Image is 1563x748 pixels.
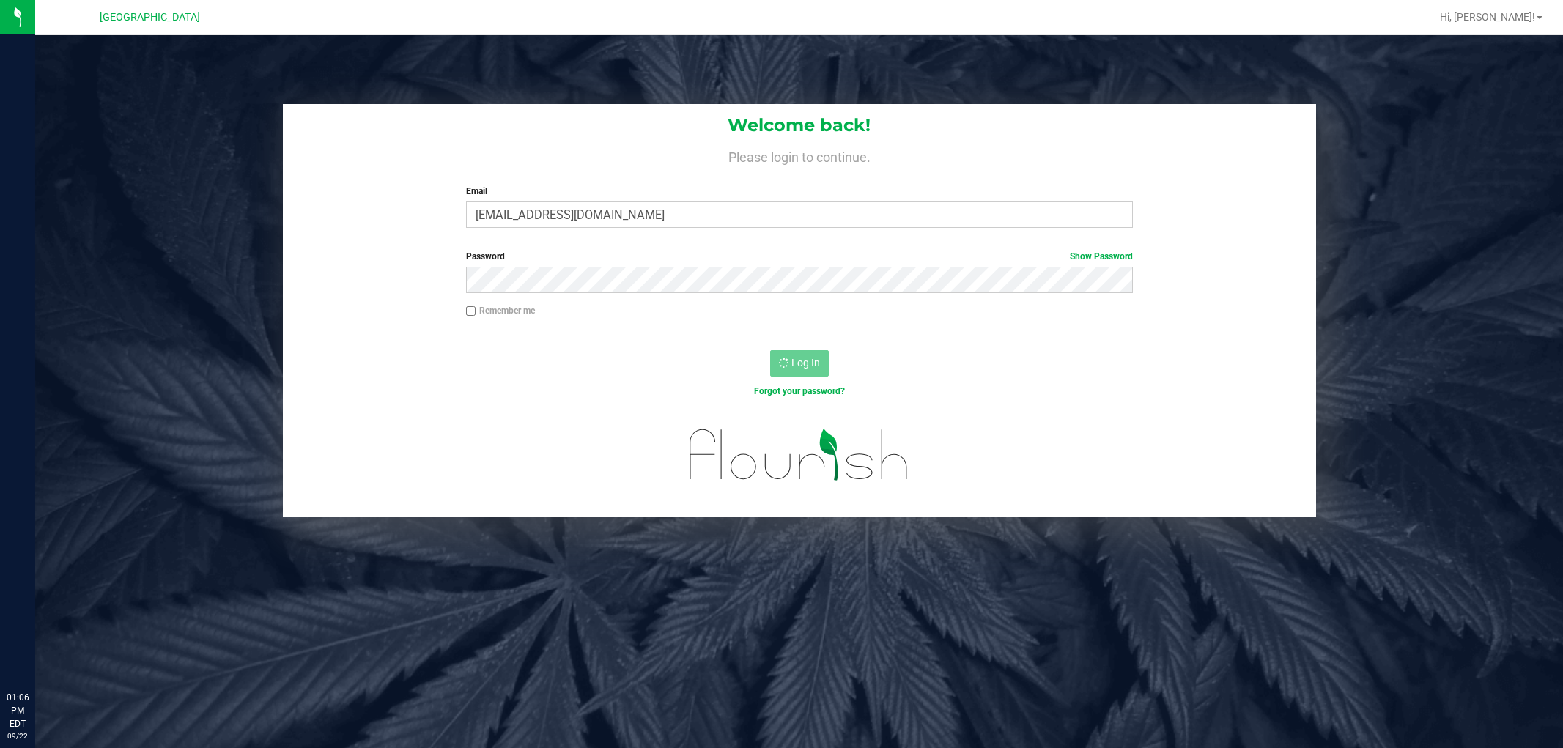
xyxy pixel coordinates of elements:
[466,304,535,317] label: Remember me
[1440,11,1535,23] span: Hi, [PERSON_NAME]!
[670,413,928,496] img: flourish_logo.svg
[770,350,829,377] button: Log In
[283,147,1316,164] h4: Please login to continue.
[7,730,29,741] p: 09/22
[466,306,476,316] input: Remember me
[283,116,1316,135] h1: Welcome back!
[100,11,200,23] span: [GEOGRAPHIC_DATA]
[7,691,29,730] p: 01:06 PM EDT
[466,251,505,262] span: Password
[1070,251,1133,262] a: Show Password
[466,185,1133,198] label: Email
[791,357,820,369] span: Log In
[754,386,845,396] a: Forgot your password?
